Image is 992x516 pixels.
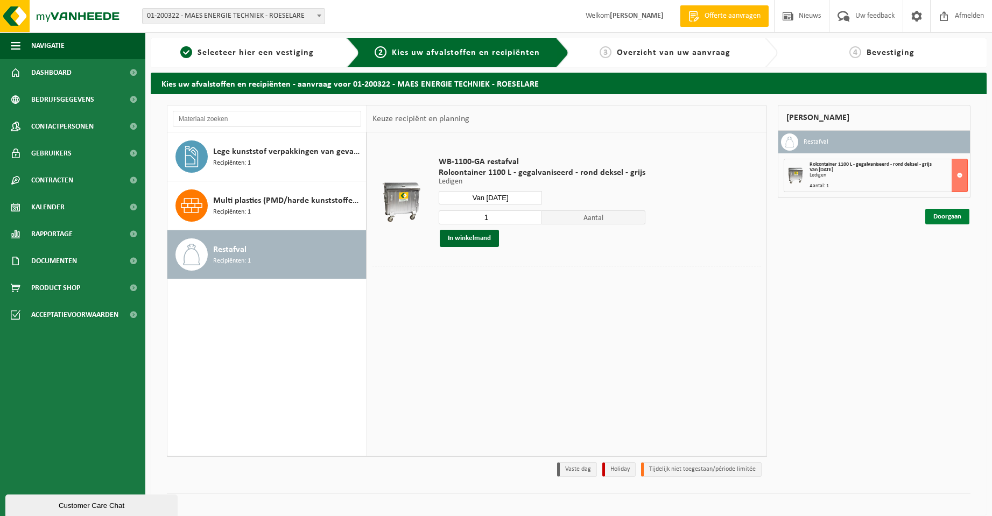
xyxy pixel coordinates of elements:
[810,161,932,167] span: Rolcontainer 1100 L - gegalvaniseerd - rond deksel - grijs
[213,243,247,256] span: Restafval
[439,167,645,178] span: Rolcontainer 1100 L - gegalvaniseerd - rond deksel - grijs
[151,73,987,94] h2: Kies uw afvalstoffen en recipiënten - aanvraag voor 01-200322 - MAES ENERGIE TECHNIEK - ROESELARE
[31,59,72,86] span: Dashboard
[156,46,338,59] a: 1Selecteer hier een vestiging
[367,105,475,132] div: Keuze recipiënt en planning
[557,462,597,477] li: Vaste dag
[213,194,363,207] span: Multi plastics (PMD/harde kunststoffen/spanbanden/EPS/folie naturel/folie gemengd)
[439,191,542,204] input: Selecteer datum
[392,48,540,57] span: Kies uw afvalstoffen en recipiënten
[810,167,833,173] strong: Van [DATE]
[810,173,967,178] div: Ledigen
[31,86,94,113] span: Bedrijfsgegevens
[849,46,861,58] span: 4
[31,301,118,328] span: Acceptatievoorwaarden
[213,256,251,266] span: Recipiënten: 1
[213,207,251,217] span: Recipiënten: 1
[143,9,325,24] span: 01-200322 - MAES ENERGIE TECHNIEK - ROESELARE
[778,105,970,131] div: [PERSON_NAME]
[31,167,73,194] span: Contracten
[602,462,636,477] li: Holiday
[31,274,80,301] span: Product Shop
[641,462,762,477] li: Tijdelijk niet toegestaan/période limitée
[925,209,969,224] a: Doorgaan
[167,132,367,181] button: Lege kunststof verpakkingen van gevaarlijke stoffen Recipiënten: 1
[439,178,645,186] p: Ledigen
[213,145,363,158] span: Lege kunststof verpakkingen van gevaarlijke stoffen
[5,492,180,516] iframe: chat widget
[31,248,77,274] span: Documenten
[180,46,192,58] span: 1
[31,194,65,221] span: Kalender
[31,221,73,248] span: Rapportage
[702,11,763,22] span: Offerte aanvragen
[542,210,645,224] span: Aantal
[440,230,499,247] button: In winkelmand
[804,133,828,151] h3: Restafval
[173,111,361,127] input: Materiaal zoeken
[213,158,251,168] span: Recipiënten: 1
[867,48,914,57] span: Bevestiging
[810,183,967,189] div: Aantal: 1
[167,181,367,230] button: Multi plastics (PMD/harde kunststoffen/spanbanden/EPS/folie naturel/folie gemengd) Recipiënten: 1
[600,46,611,58] span: 3
[31,113,94,140] span: Contactpersonen
[375,46,386,58] span: 2
[439,157,645,167] span: WB-1100-GA restafval
[167,230,367,279] button: Restafval Recipiënten: 1
[31,140,72,167] span: Gebruikers
[142,8,325,24] span: 01-200322 - MAES ENERGIE TECHNIEK - ROESELARE
[680,5,769,27] a: Offerte aanvragen
[617,48,730,57] span: Overzicht van uw aanvraag
[610,12,664,20] strong: [PERSON_NAME]
[31,32,65,59] span: Navigatie
[198,48,314,57] span: Selecteer hier een vestiging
